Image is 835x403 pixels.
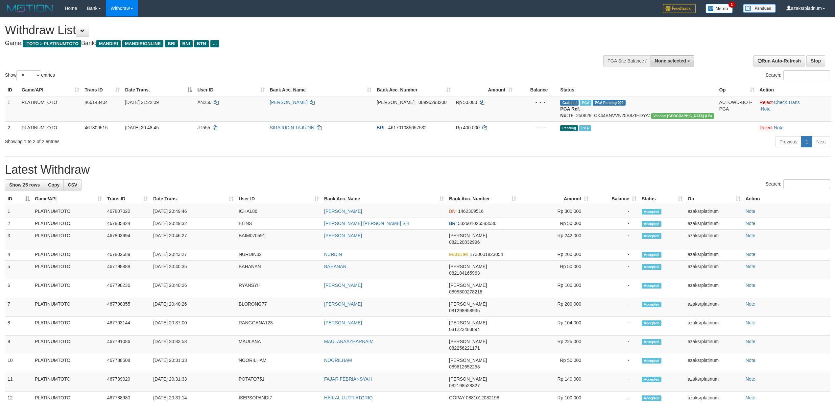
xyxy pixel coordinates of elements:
img: Button%20Memo.svg [705,4,733,13]
span: BRI [165,40,178,47]
a: FAJAR FEBRIANSYAH [324,376,372,382]
td: ICHAL86 [236,205,322,217]
a: Note [746,252,755,257]
span: Copy 1462309516 to clipboard [458,209,484,214]
td: - [591,248,639,261]
th: Bank Acc. Number: activate to sort column ascending [446,193,519,205]
td: PLATINUMTOTO [32,354,105,373]
span: PGA Pending [593,100,626,106]
td: RYANSYH [236,279,322,298]
span: Copy 081222483894 to clipboard [449,327,480,332]
a: Reject [760,100,773,105]
td: Rp 300,000 [519,205,591,217]
td: - [591,336,639,354]
span: GOPAY [449,395,465,400]
td: PLATINUMTOTO [19,121,82,134]
input: Search: [783,179,830,189]
td: azaksrplatinum [685,217,743,230]
a: Note [746,320,755,325]
span: Accepted [642,302,661,307]
td: azaksrplatinum [685,248,743,261]
td: azaksrplatinum [685,317,743,336]
a: Note [746,358,755,363]
td: PLATINUMTOTO [32,336,105,354]
label: Show entries [5,70,55,80]
span: [PERSON_NAME] [449,301,487,307]
td: 6 [5,279,32,298]
span: Show 25 rows [9,182,40,188]
a: CSV [63,179,82,190]
td: BAHANAN [236,261,322,279]
a: Stop [806,55,825,66]
select: Showentries [16,70,41,80]
span: ... [210,40,219,47]
td: Rp 50,000 [519,217,591,230]
th: Status [558,84,716,96]
td: - [591,317,639,336]
span: Copy 081298958935 to clipboard [449,308,480,313]
span: Copy 1730001823054 to clipboard [470,252,503,257]
h4: Game: Bank: [5,40,550,47]
td: 467798355 [105,298,151,317]
td: 467803994 [105,230,151,248]
a: Show 25 rows [5,179,44,190]
div: Showing 1 to 2 of 2 entries [5,136,343,145]
a: Note [761,106,771,112]
th: Action [743,193,830,205]
span: Pending [560,125,578,131]
span: JT555 [197,125,210,130]
span: [DATE] 21:22:09 [125,100,158,105]
span: CSV [68,182,77,188]
th: Amount: activate to sort column ascending [519,193,591,205]
span: BNI [449,209,457,214]
td: NURDIN02 [236,248,322,261]
td: MAULANA [236,336,322,354]
td: 467788508 [105,354,151,373]
td: PLATINUMTOTO [32,279,105,298]
a: [PERSON_NAME] [324,283,362,288]
span: Accepted [642,252,661,258]
td: BLORONG77 [236,298,322,317]
span: Copy 461701035657532 to clipboard [388,125,427,130]
th: ID [5,84,19,96]
th: Status: activate to sort column ascending [639,193,685,205]
th: User ID: activate to sort column ascending [195,84,267,96]
td: 467805824 [105,217,151,230]
span: 467809515 [84,125,107,130]
a: Reject [760,125,773,130]
td: PLATINUMTOTO [32,248,105,261]
span: MANDIRI [96,40,121,47]
span: Accepted [642,283,661,289]
td: - [591,217,639,230]
a: Note [746,221,755,226]
span: Marked by azaksrplatinum [580,100,591,106]
td: POTATO751 [236,373,322,392]
span: [PERSON_NAME] [449,320,487,325]
a: BAHANAN [324,264,346,269]
a: 1 [801,136,812,147]
td: - [591,230,639,248]
span: [PERSON_NAME] [449,233,487,238]
th: Date Trans.: activate to sort column descending [122,84,195,96]
td: PLATINUMTOTO [32,230,105,248]
td: 467798888 [105,261,151,279]
a: [PERSON_NAME] [324,233,362,238]
span: Copy 082256221171 to clipboard [449,345,480,351]
a: [PERSON_NAME] [324,209,362,214]
td: azaksrplatinum [685,279,743,298]
td: azaksrplatinum [685,261,743,279]
td: azaksrplatinum [685,354,743,373]
span: Grabbed [560,100,579,106]
div: - - - [518,124,555,131]
td: 467807022 [105,205,151,217]
td: PLATINUMTOTO [32,298,105,317]
span: AN250 [197,100,211,105]
span: 466143404 [84,100,107,105]
th: Balance: activate to sort column ascending [591,193,639,205]
td: 2 [5,217,32,230]
a: Note [746,283,755,288]
td: 467802689 [105,248,151,261]
span: None selected [655,58,686,63]
span: Accepted [642,233,661,239]
a: Previous [775,136,801,147]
